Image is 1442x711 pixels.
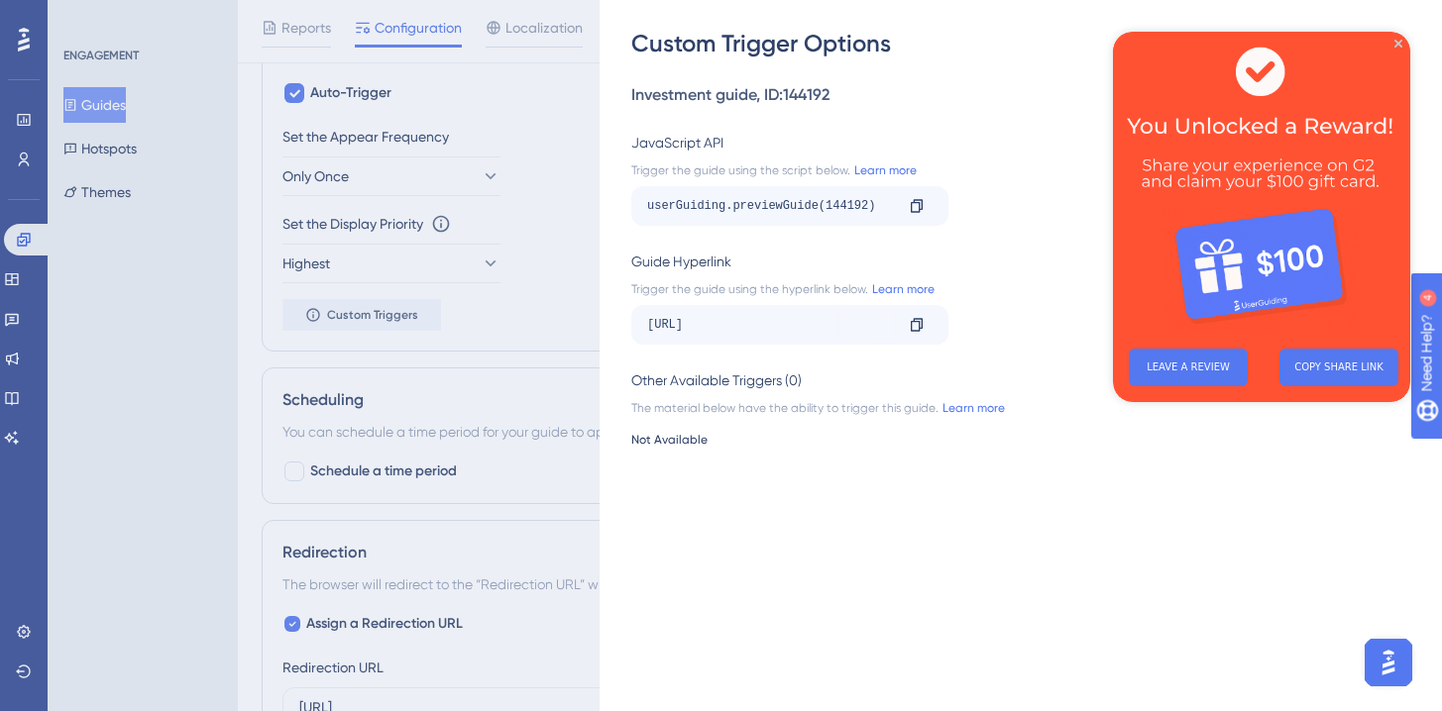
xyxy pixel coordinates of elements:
div: Not Available [631,432,1398,448]
div: [URL] [647,309,893,341]
div: JavaScript API [631,131,1398,154]
div: userGuiding.previewGuide(144192) [647,190,893,222]
iframe: UserGuiding AI Assistant Launcher [1359,633,1418,692]
div: Other Available Triggers (0) [631,368,1398,392]
div: Guide Hyperlink [631,250,1398,273]
div: The material below have the ability to trigger this guide. [631,400,1398,416]
div: Trigger the guide using the hyperlink below. [631,281,1398,297]
div: Investment guide , ID: 144192 [631,83,1398,107]
div: Close Preview [281,8,289,16]
div: Custom Trigger Options [631,28,1414,59]
a: Learn more [868,281,935,297]
span: Need Help? [47,5,124,29]
div: 4 [138,10,144,26]
a: Learn more [850,162,917,178]
button: COPY SHARE LINK [166,317,285,355]
div: Trigger the guide using the script below. [631,162,1398,178]
a: Learn more [939,400,1005,416]
button: LEAVE A REVIEW [16,317,135,355]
